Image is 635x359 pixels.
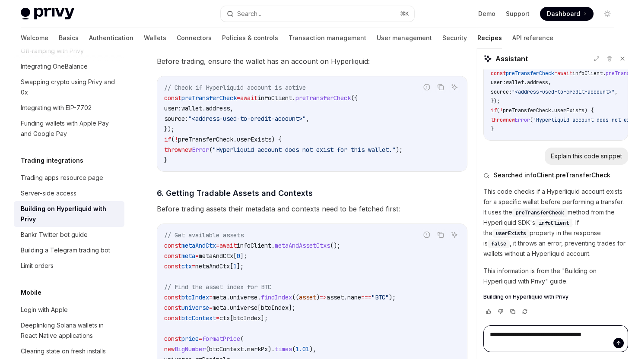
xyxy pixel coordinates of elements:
[292,94,295,102] span: .
[199,252,233,260] span: metaAndCtx
[164,231,244,239] span: // Get available assets
[14,59,124,74] a: Integrating OneBalance
[237,9,261,19] div: Search...
[347,293,361,301] span: name
[213,293,226,301] span: meta
[59,28,79,48] a: Basics
[164,262,181,270] span: const
[500,107,503,114] span: !
[327,293,344,301] span: asset
[442,28,467,48] a: Security
[491,98,500,104] span: });
[188,115,306,123] span: "<address-used-to-credit-account>"
[275,242,330,249] span: metaAndAssetCtxs
[192,262,195,270] span: =
[164,115,188,123] span: source:
[164,84,306,91] span: // Check if Hyperliquid account is active
[181,94,237,102] span: preTransferCheck
[292,293,299,301] span: ((
[21,320,119,341] div: Deeplinking Solana wallets in React Native applications
[261,293,292,301] span: findIndex
[320,293,327,301] span: =>
[316,293,320,301] span: )
[477,28,502,48] a: Recipes
[14,201,124,227] a: Building on Hyperliquid with Privy
[21,287,41,298] h5: Mobile
[195,262,230,270] span: metaAndCtx
[377,28,432,48] a: User management
[330,242,340,249] span: ();
[261,314,268,322] span: ];
[14,100,124,116] a: Integrating with EIP-7702
[14,186,124,201] a: Server-side access
[21,28,48,48] a: Welcome
[483,266,628,287] p: This information is from the "Building on Hyperliquid with Privy" guide.
[496,230,526,237] span: userExists
[181,252,195,260] span: meta
[237,242,271,249] span: infoClient
[289,304,295,312] span: ];
[21,346,106,356] div: Clearing state on fresh installs
[491,107,497,114] span: if
[21,173,103,183] div: Trading apps resource page
[295,94,351,102] span: preTransferCheck
[299,293,316,301] span: asset
[14,242,124,258] a: Building a Telegram trading bot
[506,79,524,86] span: wallet
[157,187,313,199] span: 6. Getting Tradable Assets and Contexts
[21,261,54,271] div: Limit orders
[14,74,124,100] a: Swapping crypto using Privy and 0x
[261,304,289,312] span: btcIndex
[14,258,124,274] a: Limit orders
[89,28,133,48] a: Authentication
[491,126,494,132] span: }
[351,94,358,102] span: ({
[497,107,500,114] span: (
[506,70,554,77] span: preTransferCheck
[396,146,403,154] span: );
[164,242,181,249] span: const
[435,82,446,93] button: Copy the contents from the code block
[164,304,181,312] span: const
[240,94,257,102] span: await
[21,230,88,240] div: Bankr Twitter bot guide
[389,293,396,301] span: );
[483,293,628,300] a: Building on Hyperliquid with Privy
[233,252,237,260] span: [
[435,229,446,240] button: Copy the contents from the code block
[219,242,237,249] span: await
[177,28,212,48] a: Connectors
[551,107,554,114] span: .
[21,245,110,255] div: Building a Telegram trading bot
[230,104,233,112] span: ,
[361,293,371,301] span: ===
[554,70,557,77] span: =
[171,135,175,143] span: (
[257,304,261,312] span: [
[257,293,261,301] span: .
[21,155,83,166] h5: Trading integrations
[209,293,213,301] span: =
[557,70,572,77] span: await
[216,314,219,322] span: =
[240,252,247,260] span: ];
[491,88,512,95] span: source:
[213,146,396,154] span: "Hyperliquid account does not exist for this wallet."
[233,135,237,143] span: .
[164,104,181,112] span: user:
[226,293,230,301] span: .
[483,186,628,259] p: This code checks if a Hyperliquid account exists for a specific wallet before performing a transf...
[164,252,181,260] span: const
[491,79,506,86] span: user:
[233,314,261,322] span: btcIndex
[164,283,271,291] span: // Find the asset index for BTC
[237,94,240,102] span: =
[494,171,610,179] span: Searched infoClient.preTransferCheck
[506,9,530,18] a: Support
[516,209,564,216] span: preTransferCheck
[615,88,618,95] span: ,
[157,55,467,67] span: Before trading, ensure the wallet has an account on Hyperliquid:
[14,227,124,242] a: Bankr Twitter bot guide
[600,7,614,21] button: Toggle dark mode
[181,314,216,322] span: btcContext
